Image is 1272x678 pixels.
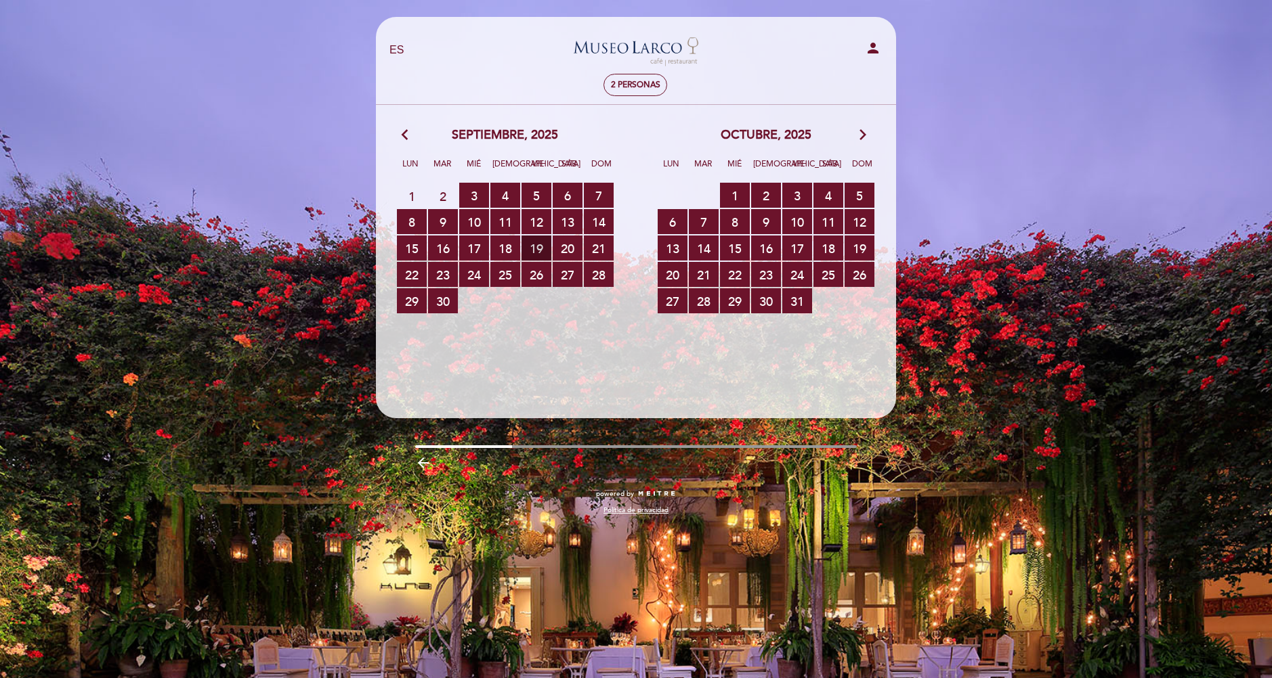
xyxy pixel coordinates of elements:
span: 13 [658,235,687,261]
span: 2 [428,183,458,208]
span: Vie [785,157,812,182]
span: 29 [720,288,750,313]
span: Mié [721,157,748,182]
span: 13 [553,209,582,234]
span: 12 [522,209,551,234]
span: 7 [689,209,719,234]
span: 31 [782,288,812,313]
span: 5 [522,183,551,208]
span: 14 [584,209,614,234]
span: 19 [845,235,874,261]
span: 17 [459,235,489,261]
i: person [865,40,881,56]
span: septiembre, 2025 [452,127,558,144]
span: 26 [845,262,874,287]
span: Mar [429,157,456,182]
span: 2 personas [611,80,660,90]
span: 24 [459,262,489,287]
span: 5 [845,183,874,208]
span: 18 [490,235,520,261]
span: 23 [428,262,458,287]
span: [DEMOGRAPHIC_DATA] [492,157,520,182]
span: 4 [813,183,843,208]
span: Vie [524,157,551,182]
span: Sáb [817,157,844,182]
span: 3 [459,183,489,208]
span: 6 [553,183,582,208]
a: powered by [596,489,676,499]
span: Lun [658,157,685,182]
i: arrow_back_ios [402,127,414,144]
span: Sáb [556,157,583,182]
img: MEITRE [637,491,676,497]
span: powered by [596,489,634,499]
span: 1 [720,183,750,208]
span: Dom [588,157,615,182]
span: Mié [461,157,488,182]
span: 9 [428,209,458,234]
span: 12 [845,209,874,234]
span: 8 [720,209,750,234]
span: Mar [690,157,717,182]
span: 18 [813,235,843,261]
span: 10 [782,209,812,234]
span: 11 [490,209,520,234]
span: 8 [397,209,427,234]
span: 26 [522,262,551,287]
span: 20 [658,262,687,287]
span: Dom [849,157,876,182]
span: Lun [397,157,424,182]
span: 2 [751,183,781,208]
span: 15 [720,235,750,261]
span: 6 [658,209,687,234]
span: 24 [782,262,812,287]
span: 28 [689,288,719,313]
span: 14 [689,235,719,261]
span: 25 [490,262,520,287]
span: 4 [490,183,520,208]
span: 27 [658,288,687,313]
span: 28 [584,262,614,287]
span: 30 [751,288,781,313]
span: 21 [689,262,719,287]
span: 27 [553,262,582,287]
span: 23 [751,262,781,287]
i: arrow_forward_ios [857,127,869,144]
span: 15 [397,235,427,261]
span: 29 [397,288,427,313]
span: 1 [397,183,427,208]
span: 17 [782,235,812,261]
span: 10 [459,209,489,234]
span: 25 [813,262,843,287]
span: 19 [522,235,551,261]
span: 21 [584,235,614,261]
a: Política de privacidad [603,505,669,515]
span: octubre, 2025 [721,127,811,144]
span: 16 [751,235,781,261]
span: [DEMOGRAPHIC_DATA] [753,157,780,182]
span: 30 [428,288,458,313]
span: 11 [813,209,843,234]
span: 7 [584,183,614,208]
span: 20 [553,235,582,261]
a: Museo [PERSON_NAME][GEOGRAPHIC_DATA] - Restaurant [551,32,720,69]
span: 3 [782,183,812,208]
span: 22 [397,262,427,287]
span: 16 [428,235,458,261]
span: 9 [751,209,781,234]
button: person [865,40,881,61]
i: arrow_backward [415,455,431,471]
span: 22 [720,262,750,287]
